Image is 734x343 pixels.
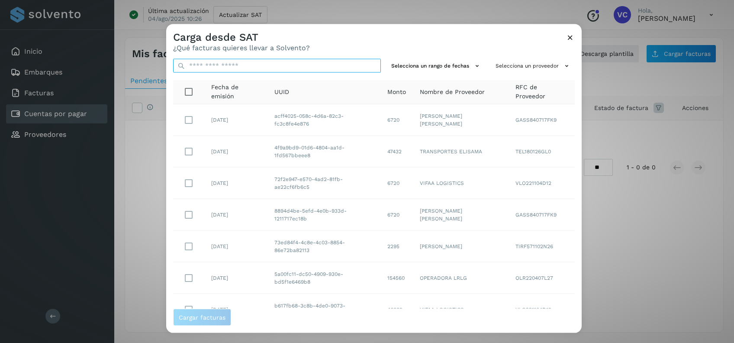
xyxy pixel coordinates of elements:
td: [DATE] [204,230,267,262]
td: [DATE] [204,167,267,199]
td: 6720 [380,104,413,136]
td: OLR220407L27 [509,262,575,294]
button: Selecciona un proveedor [492,59,575,73]
span: UUID [274,87,289,96]
td: 154560 [380,262,413,294]
td: 4f9a9bd9-01d6-4804-aa1d-1fd567bbeee8 [267,136,380,167]
td: VIFAA LOGISTICS [413,167,509,199]
td: TIRF571102N26 [509,230,575,262]
td: 6720 [380,199,413,230]
td: acff4025-058c-4d6a-82c3-fc3c8fe4e876 [267,104,380,136]
td: [DATE] [204,199,267,230]
span: Monto [387,87,406,96]
td: [DATE] [204,104,267,136]
td: 2295 [380,230,413,262]
td: GASS840717FK9 [509,199,575,230]
span: Fecha de emisión [211,83,261,101]
td: 47432 [380,136,413,167]
td: [DATE] [204,294,267,325]
p: ¿Qué facturas quieres llevar a Solvento? [173,43,310,52]
td: 46032 [380,294,413,325]
td: VIFAA LOGISTICS [413,294,509,325]
td: TEL180126GL0 [509,136,575,167]
td: 8894d4be-5efd-4e0b-933d-1211717ec18b [267,199,380,230]
span: Cargar facturas [179,314,225,320]
td: [PERSON_NAME] [413,230,509,262]
td: b617fb68-3c8b-4de0-9073-45a1a58705d0 [267,294,380,325]
button: Selecciona un rango de fechas [388,59,485,73]
td: [PERSON_NAME] [PERSON_NAME] [413,104,509,136]
td: 5a00fc11-dc50-4909-930e-bd5f1e6469b8 [267,262,380,294]
td: 6720 [380,167,413,199]
td: [PERSON_NAME] [PERSON_NAME] [413,199,509,230]
h3: Carga desde SAT [173,31,310,44]
td: 72f2e947-e570-4ad2-81fb-ae22cf6fb6c5 [267,167,380,199]
td: TRANSPORTES ELISAMA [413,136,509,167]
td: VLO221104D12 [509,294,575,325]
td: VLO221104D12 [509,167,575,199]
td: 73ed84f4-4c8e-4c03-8854-86e72ba82113 [267,230,380,262]
td: GASS840717FK9 [509,104,575,136]
td: OPERADORA LRLG [413,262,509,294]
td: [DATE] [204,262,267,294]
button: Cargar facturas [173,308,231,326]
td: [DATE] [204,136,267,167]
span: RFC de Proveedor [515,83,568,101]
span: Nombre de Proveedor [420,87,485,96]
